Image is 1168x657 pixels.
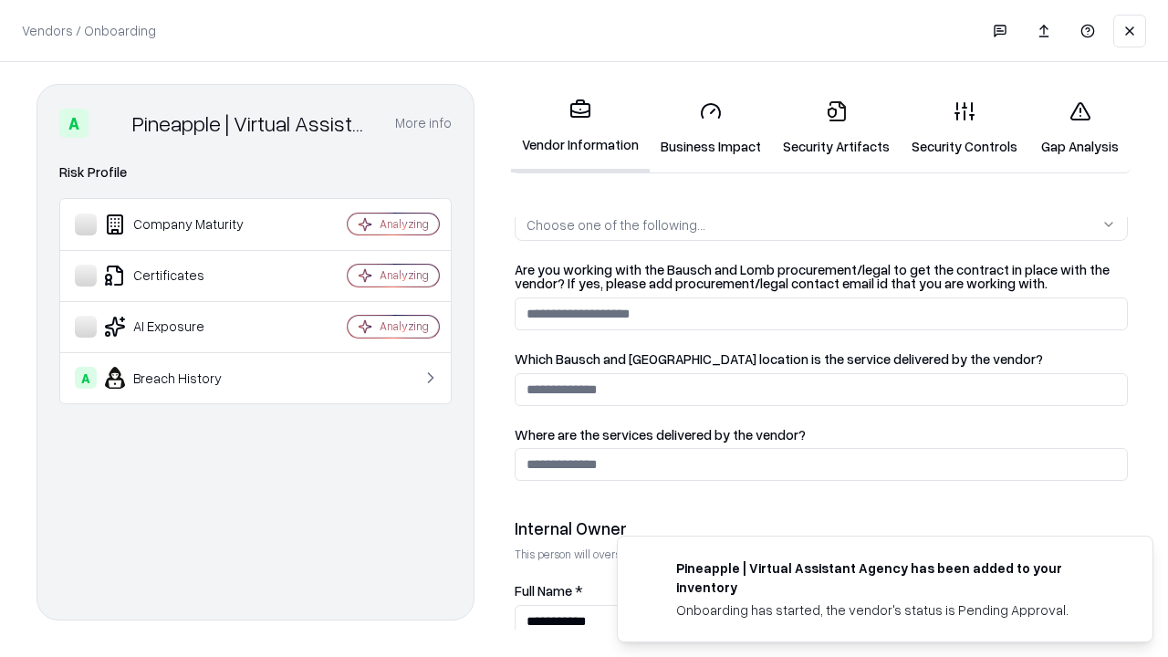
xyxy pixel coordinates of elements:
[380,267,429,283] div: Analyzing
[650,86,772,171] a: Business Impact
[515,584,1128,598] label: Full Name *
[75,265,293,287] div: Certificates
[515,263,1128,290] label: Are you working with the Bausch and Lomb procurement/legal to get the contract in place with the ...
[527,215,705,235] div: Choose one of the following...
[676,600,1109,620] div: Onboarding has started, the vendor's status is Pending Approval.
[22,21,156,40] p: Vendors / Onboarding
[511,84,650,172] a: Vendor Information
[515,517,1128,539] div: Internal Owner
[59,109,89,138] div: A
[1028,86,1131,171] a: Gap Analysis
[515,352,1128,366] label: Which Bausch and [GEOGRAPHIC_DATA] location is the service delivered by the vendor?
[772,86,901,171] a: Security Artifacts
[515,428,1128,442] label: Where are the services delivered by the vendor?
[515,208,1128,241] button: Choose one of the following...
[380,318,429,334] div: Analyzing
[380,216,429,232] div: Analyzing
[901,86,1028,171] a: Security Controls
[75,316,293,338] div: AI Exposure
[676,558,1109,597] div: Pineapple | Virtual Assistant Agency has been added to your inventory
[59,162,452,183] div: Risk Profile
[515,547,1128,562] p: This person will oversee the vendor relationship and coordinate any required assessments or appro...
[640,558,662,580] img: trypineapple.com
[96,109,125,138] img: Pineapple | Virtual Assistant Agency
[75,367,97,389] div: A
[75,214,293,235] div: Company Maturity
[132,109,373,138] div: Pineapple | Virtual Assistant Agency
[395,107,452,140] button: More info
[75,367,293,389] div: Breach History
